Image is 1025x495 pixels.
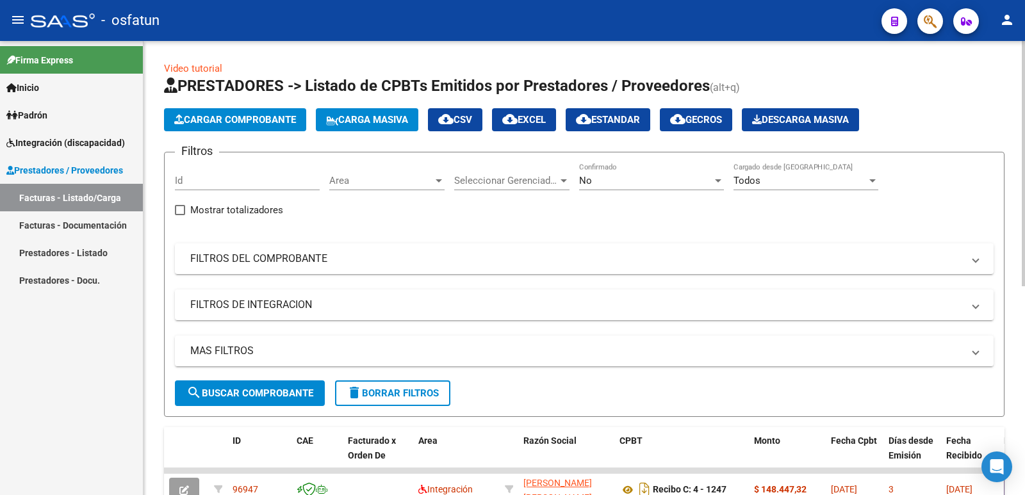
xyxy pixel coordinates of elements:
[518,427,614,483] datatable-header-cell: Razón Social
[889,484,894,494] span: 3
[579,175,592,186] span: No
[418,435,438,446] span: Area
[6,163,123,177] span: Prestadores / Proveedores
[175,336,994,366] mat-expansion-panel-header: MAS FILTROS
[660,108,732,131] button: Gecros
[335,380,450,406] button: Borrar Filtros
[752,114,849,126] span: Descarga Masiva
[227,427,291,483] datatable-header-cell: ID
[6,53,73,67] span: Firma Express
[186,385,202,400] mat-icon: search
[316,108,418,131] button: Carga Masiva
[653,485,726,495] strong: Recibo C: 4 - 1247
[101,6,160,35] span: - osfatun
[566,108,650,131] button: Estandar
[428,108,482,131] button: CSV
[190,202,283,218] span: Mostrar totalizadores
[175,243,994,274] mat-expansion-panel-header: FILTROS DEL COMPROBANTE
[186,387,313,399] span: Buscar Comprobante
[734,175,760,186] span: Todos
[670,114,722,126] span: Gecros
[347,385,362,400] mat-icon: delete
[502,111,518,127] mat-icon: cloud_download
[418,484,473,494] span: Integración
[619,435,643,446] span: CPBT
[175,142,219,160] h3: Filtros
[831,484,857,494] span: [DATE]
[413,427,500,483] datatable-header-cell: Area
[348,435,396,460] span: Facturado x Orden De
[174,114,296,126] span: Cargar Comprobante
[164,63,222,74] a: Video tutorial
[164,108,306,131] button: Cargar Comprobante
[190,298,963,312] mat-panel-title: FILTROS DE INTEGRACION
[10,12,26,28] mat-icon: menu
[941,427,999,483] datatable-header-cell: Fecha Recibido
[946,435,982,460] span: Fecha Recibido
[826,427,883,483] datatable-header-cell: Fecha Cpbt
[175,380,325,406] button: Buscar Comprobante
[981,451,1012,482] div: Open Intercom Messenger
[190,344,963,358] mat-panel-title: MAS FILTROS
[454,175,558,186] span: Seleccionar Gerenciador
[999,12,1015,28] mat-icon: person
[175,289,994,320] mat-expansion-panel-header: FILTROS DE INTEGRACION
[831,435,877,446] span: Fecha Cpbt
[438,114,472,126] span: CSV
[742,108,859,131] app-download-masive: Descarga masiva de comprobantes (adjuntos)
[343,427,413,483] datatable-header-cell: Facturado x Orden De
[291,427,343,483] datatable-header-cell: CAE
[6,136,125,150] span: Integración (discapacidad)
[164,77,710,95] span: PRESTADORES -> Listado de CPBTs Emitidos por Prestadores / Proveedores
[946,484,972,494] span: [DATE]
[742,108,859,131] button: Descarga Masiva
[190,252,963,266] mat-panel-title: FILTROS DEL COMPROBANTE
[233,435,241,446] span: ID
[6,108,47,122] span: Padrón
[889,435,933,460] span: Días desde Emisión
[883,427,941,483] datatable-header-cell: Días desde Emisión
[754,435,780,446] span: Monto
[523,435,577,446] span: Razón Social
[438,111,454,127] mat-icon: cloud_download
[749,427,826,483] datatable-header-cell: Monto
[233,484,258,494] span: 96947
[614,427,749,483] datatable-header-cell: CPBT
[502,114,546,126] span: EXCEL
[297,435,313,446] span: CAE
[576,111,591,127] mat-icon: cloud_download
[6,81,39,95] span: Inicio
[347,387,439,399] span: Borrar Filtros
[754,484,807,494] strong: $ 148.447,32
[670,111,685,127] mat-icon: cloud_download
[710,81,740,93] span: (alt+q)
[326,114,408,126] span: Carga Masiva
[576,114,640,126] span: Estandar
[492,108,556,131] button: EXCEL
[329,175,433,186] span: Area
